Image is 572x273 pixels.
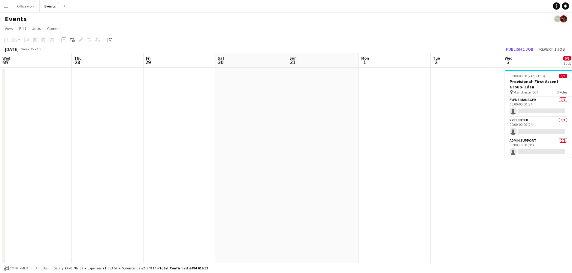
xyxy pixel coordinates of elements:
[559,74,567,78] span: 0/3
[537,45,567,53] button: Revert 1 job
[30,25,44,32] a: Jobs
[17,25,29,32] a: Edit
[47,26,61,31] span: Comms
[45,25,63,32] a: Comms
[54,266,208,270] div: Salary £490 787.59 + Expenses £1 653.57 + Subsistence £2 178.17 =
[505,79,572,90] h3: Provisional- First Ascent Group- Eden
[554,15,561,22] app-user-avatar: Blue Hat
[433,55,440,61] span: Tue
[218,55,224,61] span: Sat
[5,46,19,52] div: [DATE]
[37,47,43,51] div: BST
[20,47,35,51] span: Week 35
[504,45,536,53] button: Publish 1 job
[5,14,27,23] h1: Events
[361,55,369,61] span: Mon
[360,59,369,66] span: 1
[10,266,28,270] span: Confirmed
[34,266,49,270] span: All jobs
[505,70,572,158] app-job-card: 00:00-00:00 (24h) (Thu)0/3Provisional- First Ascent Group- Eden Manchester ECT3 RolesEvent Manage...
[560,15,567,22] app-user-avatar: Blue Hat
[40,0,61,12] button: Events
[74,55,82,61] span: Thu
[505,55,513,61] span: Wed
[289,55,297,61] span: Sun
[19,26,26,31] span: Edit
[146,55,151,61] span: Fri
[513,90,538,94] span: Manchester ECT
[563,61,571,66] div: 1 Job
[505,137,572,158] app-card-role: Admin Support0/108:00-16:00 (8h)
[289,59,297,66] span: 31
[505,96,572,117] app-card-role: Event Manager0/100:00-00:00 (24h)
[3,265,29,272] button: Confirmed
[2,55,10,61] span: Wed
[2,25,16,32] a: View
[217,59,224,66] span: 30
[2,59,10,66] span: 27
[432,59,440,66] span: 2
[504,59,513,66] span: 3
[5,26,13,31] span: View
[505,117,572,137] app-card-role: Presenter0/100:00-00:00 (24h)
[510,74,545,78] span: 00:00-00:00 (24h) (Thu)
[145,59,151,66] span: 29
[73,59,82,66] span: 28
[563,56,571,61] span: 0/3
[159,266,208,270] span: Total Confirmed £494 619.33
[557,90,567,94] span: 3 Roles
[32,26,41,31] span: Jobs
[12,0,40,12] button: Office work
